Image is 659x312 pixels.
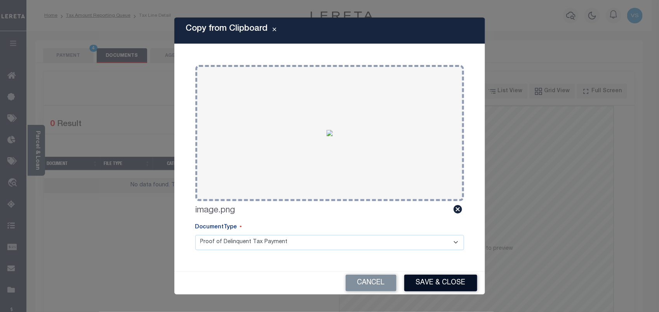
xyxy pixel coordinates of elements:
h5: Copy from Clipboard [186,24,268,34]
button: Close [268,26,282,35]
button: Save & Close [404,275,477,291]
label: image.png [195,204,235,217]
button: Cancel [346,275,396,291]
label: DocumentType [195,223,242,232]
img: d7b53fbe-5787-4a9f-bccb-d9b0435a6e67 [327,130,333,136]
